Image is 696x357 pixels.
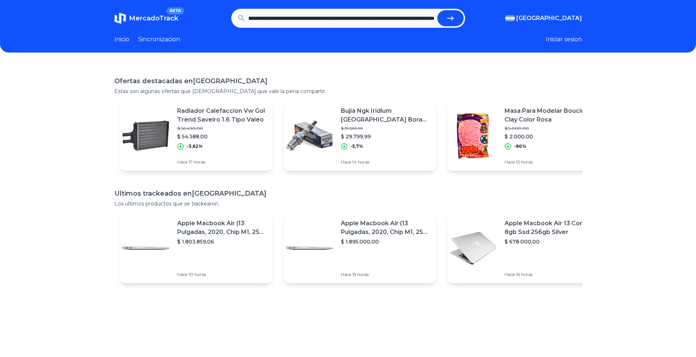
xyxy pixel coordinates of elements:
p: $ 5.000,00 [505,126,594,131]
img: Featured image [448,110,499,161]
span: MercadoTrack [129,14,178,22]
p: Hace 14 horas [341,159,430,165]
p: -60% [514,143,526,149]
p: Radiador Calefaccion Vw Gol Trend Saveiro 1.6 Tipo Valeo [177,107,266,124]
p: $ 2.000,00 [505,133,594,140]
img: Featured image [284,223,335,274]
a: Featured imageApple Macbook Air (13 Pulgadas, 2020, Chip M1, 256 Gb De Ssd, 8 Gb De Ram) - Plata$... [120,213,272,283]
p: Hace 17 horas [177,159,266,165]
p: Estas son algunas ofertas que [DEMOGRAPHIC_DATA] que vale la pena compartir. [114,88,582,95]
p: $ 678.000,00 [505,238,594,245]
a: Featured imageBujia Ngk Iridium [GEOGRAPHIC_DATA] Bora Golf Seat Competición Grado 7$ 31.599,99$ ... [284,101,436,171]
p: -3,62% [187,143,203,149]
p: $ 54.388,00 [177,133,266,140]
p: $ 1.803.859,06 [177,238,266,245]
p: $ 31.599,99 [341,126,430,131]
button: [GEOGRAPHIC_DATA] [505,14,582,23]
a: MercadoTrackBETA [114,12,178,24]
h1: Ofertas destacadas en [GEOGRAPHIC_DATA] [114,76,582,86]
a: Featured imageMasa Para Modelar Boucing Clay Color Rosa$ 5.000,00$ 2.000,00-60%Hace 12 horas [448,101,600,171]
a: Inicio [114,35,129,44]
span: [GEOGRAPHIC_DATA] [516,14,582,23]
p: Hace 15 horas [341,272,430,277]
img: Featured image [120,110,171,161]
p: Hace 16 horas [505,272,594,277]
a: Featured imageRadiador Calefaccion Vw Gol Trend Saveiro 1.6 Tipo Valeo$ 56.430,00$ 54.388,00-3,62... [120,101,272,171]
p: $ 1.895.000,00 [341,238,430,245]
p: Los ultimos productos que se trackearon. [114,200,582,207]
p: Apple Macbook Air 13 Core I5 8gb Ssd 256gb Silver [505,219,594,237]
p: Hace 12 horas [505,159,594,165]
p: Masa Para Modelar Boucing Clay Color Rosa [505,107,594,124]
img: MercadoTrack [114,12,126,24]
img: Argentina [505,15,515,21]
img: Featured image [120,223,171,274]
img: Featured image [448,223,499,274]
a: Sincronizacion [138,35,180,44]
span: BETA [167,7,184,15]
p: $ 56.430,00 [177,126,266,131]
p: Hace 10 horas [177,272,266,277]
p: Apple Macbook Air (13 Pulgadas, 2020, Chip M1, 256 Gb De Ssd, 8 Gb De Ram) - Plata [341,219,430,237]
p: $ 29.799,99 [341,133,430,140]
a: Featured imageApple Macbook Air 13 Core I5 8gb Ssd 256gb Silver$ 678.000,00Hace 16 horas [448,213,600,283]
p: -5,7% [350,143,363,149]
a: Featured imageApple Macbook Air (13 Pulgadas, 2020, Chip M1, 256 Gb De Ssd, 8 Gb De Ram) - Plata$... [284,213,436,283]
button: Iniciar sesion [546,35,582,44]
h1: Ultimos trackeados en [GEOGRAPHIC_DATA] [114,188,582,199]
p: Apple Macbook Air (13 Pulgadas, 2020, Chip M1, 256 Gb De Ssd, 8 Gb De Ram) - Plata [177,219,266,237]
img: Featured image [284,110,335,161]
p: Bujia Ngk Iridium [GEOGRAPHIC_DATA] Bora Golf Seat Competición Grado 7 [341,107,430,124]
